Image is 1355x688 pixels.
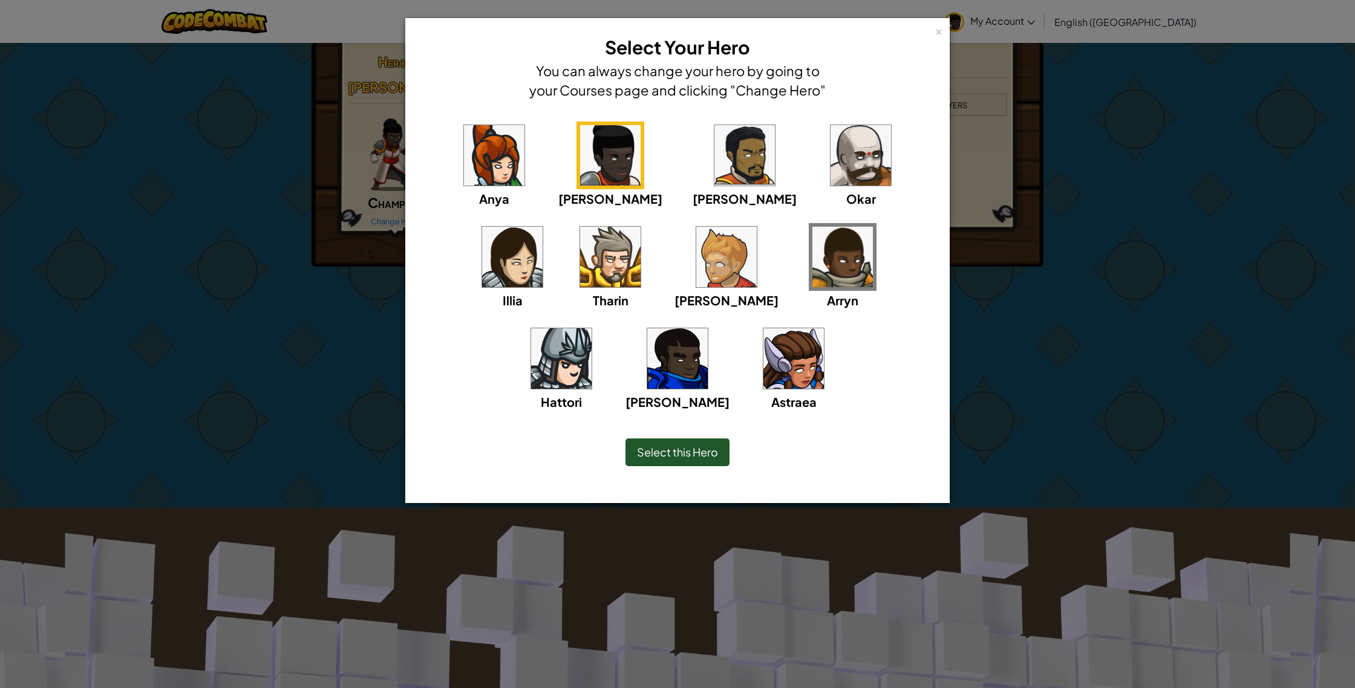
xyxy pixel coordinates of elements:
[531,328,592,389] img: portrait.png
[674,293,779,308] span: [PERSON_NAME]
[479,191,509,206] span: Anya
[647,328,708,389] img: portrait.png
[503,293,523,308] span: Illia
[763,328,824,389] img: portrait.png
[580,227,641,287] img: portrait.png
[846,191,876,206] span: Okar
[935,24,943,36] div: ×
[812,227,873,287] img: portrait.png
[696,227,757,287] img: portrait.png
[526,61,829,100] h4: You can always change your hero by going to your Courses page and clicking "Change Hero"
[482,227,543,287] img: portrait.png
[580,125,641,186] img: portrait.png
[464,125,524,186] img: portrait.png
[593,293,629,308] span: Tharin
[831,125,891,186] img: portrait.png
[558,191,662,206] span: [PERSON_NAME]
[526,34,829,61] h3: Select Your Hero
[771,394,817,409] span: Astraea
[541,394,582,409] span: Hattori
[827,293,858,308] span: Arryn
[637,445,718,459] span: Select this Hero
[714,125,775,186] img: portrait.png
[625,394,730,409] span: [PERSON_NAME]
[693,191,797,206] span: [PERSON_NAME]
